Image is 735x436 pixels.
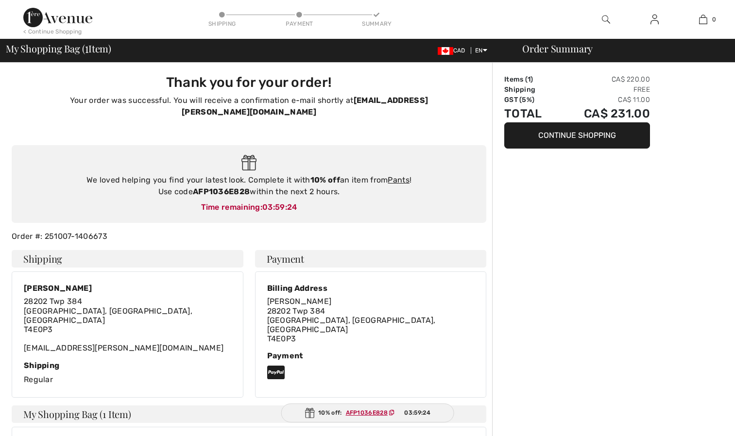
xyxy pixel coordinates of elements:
td: GST (5%) [504,95,557,105]
span: 1 [528,75,530,84]
span: 03:59:24 [262,202,297,212]
td: Free [557,84,650,95]
div: We loved helping you find your latest look. Complete it with an item from ! Use code within the n... [21,174,477,198]
td: Shipping [504,84,557,95]
span: 1 [85,41,88,54]
div: Regular [24,361,231,386]
div: Order #: 251007-1406673 [6,231,492,242]
span: EN [475,47,487,54]
strong: AFP1036E828 [193,187,250,196]
button: Continue Shopping [504,122,650,149]
div: Billing Address [267,284,475,293]
span: CAD [438,47,469,54]
p: Your order was successful. You will receive a confirmation e-mail shortly at [17,95,480,118]
h4: Payment [255,250,487,268]
div: 10% off: [281,403,454,422]
img: My Bag [699,14,707,25]
img: Canadian Dollar [438,47,453,55]
img: 1ère Avenue [23,8,92,27]
div: [PERSON_NAME] [24,284,231,293]
img: Gift.svg [241,155,256,171]
div: < Continue Shopping [23,27,82,36]
div: Shipping [207,19,237,28]
img: My Info [650,14,659,25]
td: Total [504,105,557,122]
ins: AFP1036E828 [346,409,388,416]
td: CA$ 231.00 [557,105,650,122]
span: My Shopping Bag ( Item) [6,44,111,53]
div: Shipping [24,361,231,370]
strong: [EMAIL_ADDRESS][PERSON_NAME][DOMAIN_NAME] [182,96,428,117]
strong: 10% off [310,175,340,184]
a: 0 [679,14,727,25]
img: search the website [602,14,610,25]
td: Items ( ) [504,74,557,84]
img: Gift.svg [305,408,314,418]
td: CA$ 220.00 [557,74,650,84]
h4: My Shopping Bag (1 Item) [12,405,486,423]
h4: Shipping [12,250,243,268]
div: Payment [267,351,475,360]
span: 03:59:24 [404,408,430,417]
span: 0 [712,15,716,24]
div: [EMAIL_ADDRESS][PERSON_NAME][DOMAIN_NAME] [24,297,231,352]
div: Summary [362,19,391,28]
span: 28202 Twp 384 [GEOGRAPHIC_DATA], [GEOGRAPHIC_DATA], [GEOGRAPHIC_DATA] T4E0P3 [267,306,436,344]
a: Pants [388,175,410,184]
div: Payment [285,19,314,28]
div: Time remaining: [21,201,477,213]
span: [PERSON_NAME] [267,297,332,306]
td: CA$ 11.00 [557,95,650,105]
h3: Thank you for your order! [17,74,480,91]
a: Sign In [643,14,667,26]
span: 28202 Twp 384 [GEOGRAPHIC_DATA], [GEOGRAPHIC_DATA], [GEOGRAPHIC_DATA] T4E0P3 [24,297,192,334]
div: Order Summary [511,44,729,53]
